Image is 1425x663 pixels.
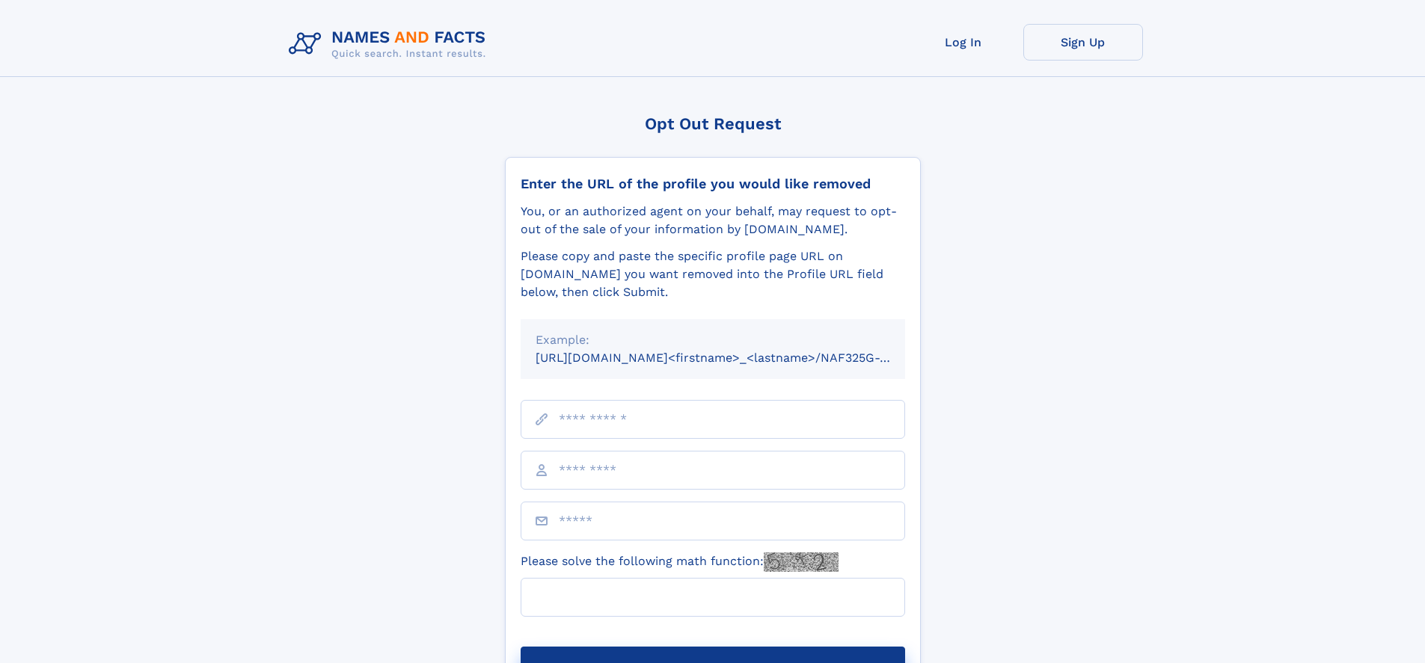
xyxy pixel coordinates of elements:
[283,24,498,64] img: Logo Names and Facts
[536,331,890,349] div: Example:
[521,247,905,301] div: Please copy and paste the specific profile page URL on [DOMAIN_NAME] you want removed into the Pr...
[1023,24,1143,61] a: Sign Up
[536,351,934,365] small: [URL][DOMAIN_NAME]<firstname>_<lastname>/NAF325G-xxxxxxxx
[904,24,1023,61] a: Log In
[521,176,905,192] div: Enter the URL of the profile you would like removed
[521,552,839,572] label: Please solve the following math function:
[505,114,921,133] div: Opt Out Request
[521,203,905,238] div: You, or an authorized agent on your behalf, may request to opt-out of the sale of your informatio...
